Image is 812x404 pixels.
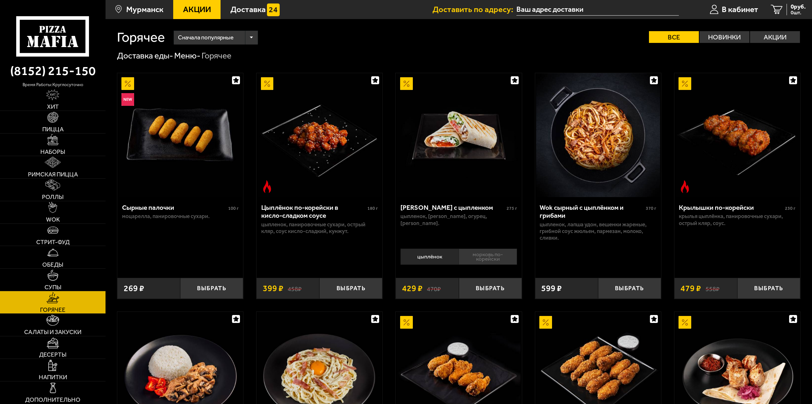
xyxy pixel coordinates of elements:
span: Дополнительно [25,397,80,403]
button: Выбрать [180,278,243,298]
img: Акционный [121,77,134,90]
span: 429 ₽ [402,284,423,293]
span: Доставка [230,5,266,14]
span: Десерты [39,352,66,358]
span: 479 ₽ [680,284,701,293]
span: Напитки [39,374,67,380]
span: Акции [183,5,211,14]
div: [PERSON_NAME] с цыпленком [400,203,505,212]
span: Горячее [40,307,65,313]
button: Выбрать [737,278,800,298]
span: 180 г [367,206,378,211]
p: моцарелла, панировочные сухари. [122,213,239,220]
a: АкционныйОстрое блюдоЦыплёнок по-корейски в кисло-сладком соусе [256,73,382,197]
button: Выбрать [598,278,661,298]
li: цыплёнок [400,249,459,265]
img: Wok сырный с цыплёнком и грибами [536,73,660,197]
span: 0 руб. [791,4,806,10]
a: АкционныйШаверма с цыпленком [396,73,522,197]
img: Акционный [400,316,413,329]
span: Супы [44,284,61,290]
img: Акционный [400,77,413,90]
button: Выбрать [459,278,522,298]
div: Цыплёнок по-корейски в кисло-сладком соусе [261,203,366,220]
span: 399 ₽ [263,284,283,293]
span: Наборы [40,149,65,155]
p: цыпленок, панировочные сухари, острый кляр, Соус кисло-сладкий, кунжут. [261,221,378,235]
img: 15daf4d41897b9f0e9f617042186c801.svg [267,3,280,16]
a: Wok сырный с цыплёнком и грибами [535,73,661,197]
div: Wok сырный с цыплёнком и грибами [540,203,644,220]
span: Пицца [42,126,64,132]
img: Новинка [121,93,134,106]
span: 100 г [228,206,239,211]
img: Акционный [679,316,691,329]
img: Акционный [539,316,552,329]
span: Обеды [42,262,63,268]
img: Острое блюдо [261,180,274,193]
div: Горячее [201,50,231,61]
span: Мурманск [126,5,163,14]
span: 599 ₽ [541,284,562,293]
div: 0 [396,246,522,271]
label: Новинки [699,31,749,43]
img: Крылышки по-корейски [675,73,799,197]
span: Доставить по адресу: [433,5,516,14]
span: Сначала популярные [178,30,234,46]
s: 558 ₽ [706,284,720,293]
span: Стрит-фуд [36,239,70,245]
p: цыпленок, лапша удон, вешенки жареные, грибной соус Жюльен, пармезан, молоко, сливки. [540,221,656,242]
img: Острое блюдо [679,180,691,193]
label: Акции [750,31,800,43]
s: 458 ₽ [288,284,302,293]
label: Все [649,31,699,43]
a: АкционныйОстрое блюдоКрылышки по-корейски [674,73,800,197]
span: Салаты и закуски [24,329,81,335]
span: В кабинет [722,5,758,14]
div: Крылышки по-корейски [679,203,783,212]
input: Ваш адрес доставки [516,4,679,16]
img: Цыплёнок по-корейски в кисло-сладком соусе [257,73,381,197]
span: Римская пицца [28,171,78,177]
span: 275 г [507,206,517,211]
span: WOK [46,216,60,223]
img: Акционный [679,77,691,90]
span: Роллы [42,194,64,200]
li: морковь по-корейски [459,249,517,265]
button: Выбрать [319,278,382,298]
a: Меню- [174,51,201,61]
a: Доставка еды- [117,51,173,61]
p: цыпленок, [PERSON_NAME], огурец, [PERSON_NAME]. [400,213,517,227]
img: Сырные палочки [118,73,242,197]
span: 0 шт. [791,10,806,15]
span: Хит [47,104,59,110]
h1: Горячее [117,31,165,44]
span: 269 ₽ [124,284,144,293]
span: 370 г [646,206,656,211]
p: крылья цыплёнка, панировочные сухари, острый кляр, соус. [679,213,795,227]
img: Акционный [261,77,274,90]
span: 230 г [785,206,795,211]
img: Шаверма с цыпленком [397,73,521,197]
a: АкционныйНовинкаСырные палочки [117,73,243,197]
s: 470 ₽ [427,284,441,293]
div: Сырные палочки [122,203,227,212]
